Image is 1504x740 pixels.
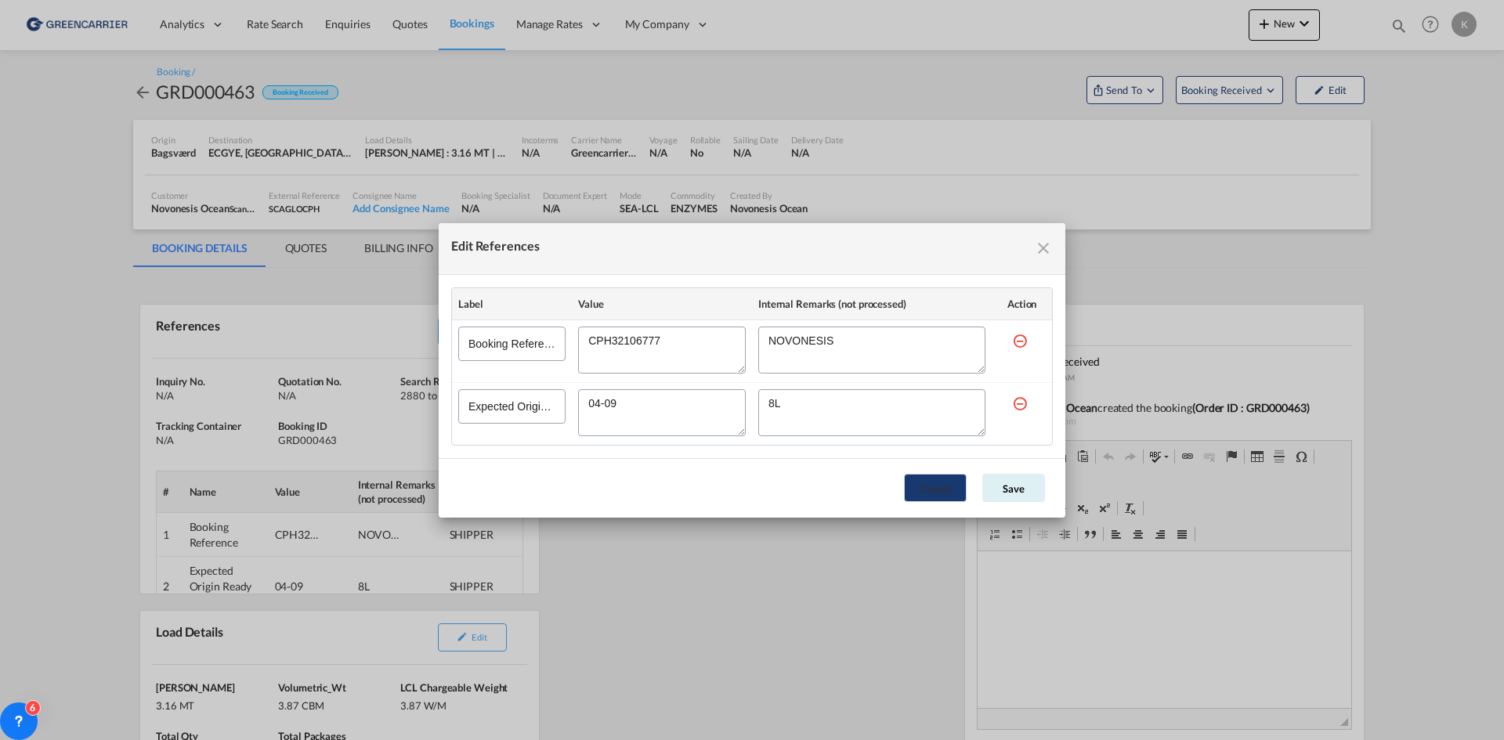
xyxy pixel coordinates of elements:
input: Booking Reference [458,327,566,361]
div: Edit References [451,236,540,262]
th: Value [572,288,752,320]
th: Action [992,288,1052,320]
input: Expected Origin Ready Date [458,389,566,424]
md-icon: icon-minus-circle-outline red-400-fg s20 cursor mr-5 [1012,395,1028,411]
button: Save [982,474,1045,502]
md-dialog: Edit References [439,223,1065,518]
button: Cancel [904,474,967,502]
th: Internal Remarks (not processed) [752,288,992,320]
th: Label [452,288,572,320]
md-icon: icon-close fg-AAA8AD cursor [1034,239,1053,258]
body: Editor, editor4 [16,16,358,32]
md-icon: icon-minus-circle-outline red-400-fg s20 cursor mr-5 [1012,333,1028,348]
